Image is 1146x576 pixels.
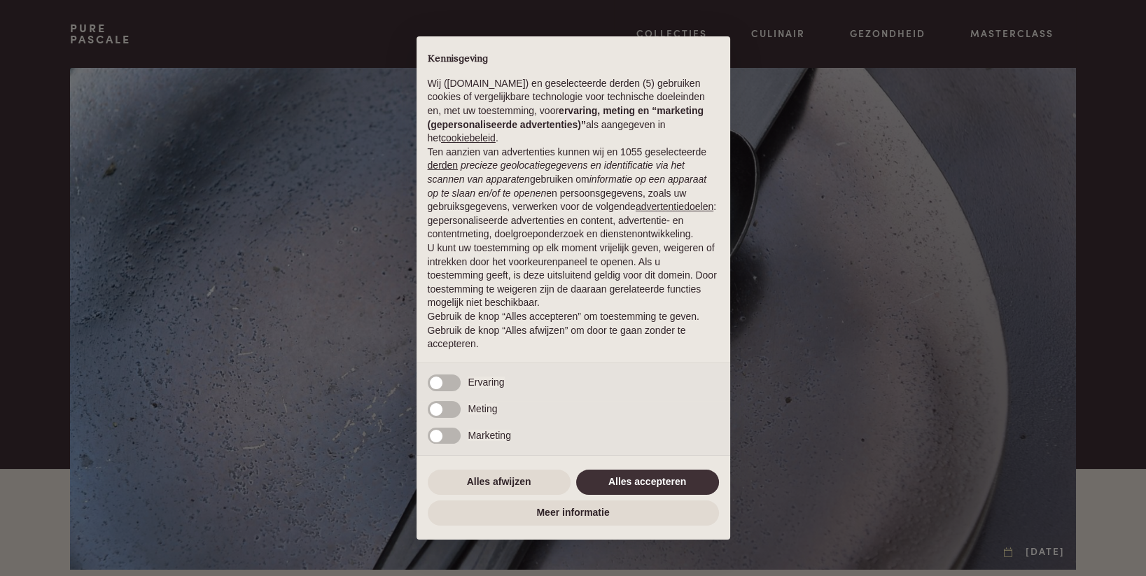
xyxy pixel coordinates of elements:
[428,470,571,495] button: Alles afwijzen
[636,200,713,214] button: advertentiedoelen
[441,132,496,143] a: cookiebeleid
[428,174,707,199] em: informatie op een apparaat op te slaan en/of te openen
[428,310,719,351] p: Gebruik de knop “Alles accepteren” om toestemming te geven. Gebruik de knop “Alles afwijzen” om d...
[428,500,719,526] button: Meer informatie
[468,403,497,414] span: Meting
[428,146,719,241] p: Ten aanzien van advertenties kunnen wij en 1055 geselecteerde gebruiken om en persoonsgegevens, z...
[428,159,459,173] button: derden
[428,77,719,146] p: Wij ([DOMAIN_NAME]) en geselecteerde derden (5) gebruiken cookies of vergelijkbare technologie vo...
[428,241,719,310] p: U kunt uw toestemming op elk moment vrijelijk geven, weigeren of intrekken door het voorkeurenpan...
[468,377,504,388] span: Ervaring
[428,105,704,130] strong: ervaring, meting en “marketing (gepersonaliseerde advertenties)”
[576,470,719,495] button: Alles accepteren
[428,53,719,66] h2: Kennisgeving
[468,430,510,441] span: Marketing
[428,160,685,185] em: precieze geolocatiegegevens en identificatie via het scannen van apparaten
